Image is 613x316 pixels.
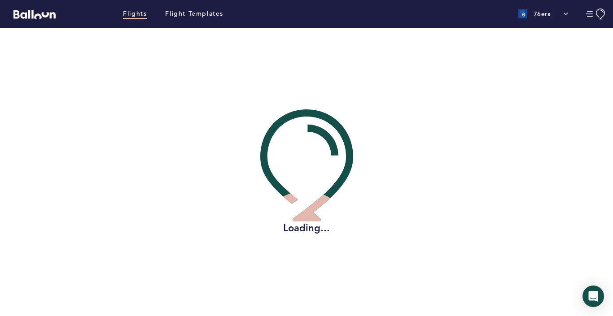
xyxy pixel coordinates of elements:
a: Balloon [7,9,56,18]
div: Open Intercom Messenger [582,286,604,307]
button: Manage Account [586,9,606,20]
h2: Loading... [260,221,353,235]
svg: Balloon [13,10,56,19]
a: Flights [123,9,147,19]
p: 76ers [534,9,551,18]
a: Flight Templates [165,9,223,19]
button: 76ers [513,5,573,23]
